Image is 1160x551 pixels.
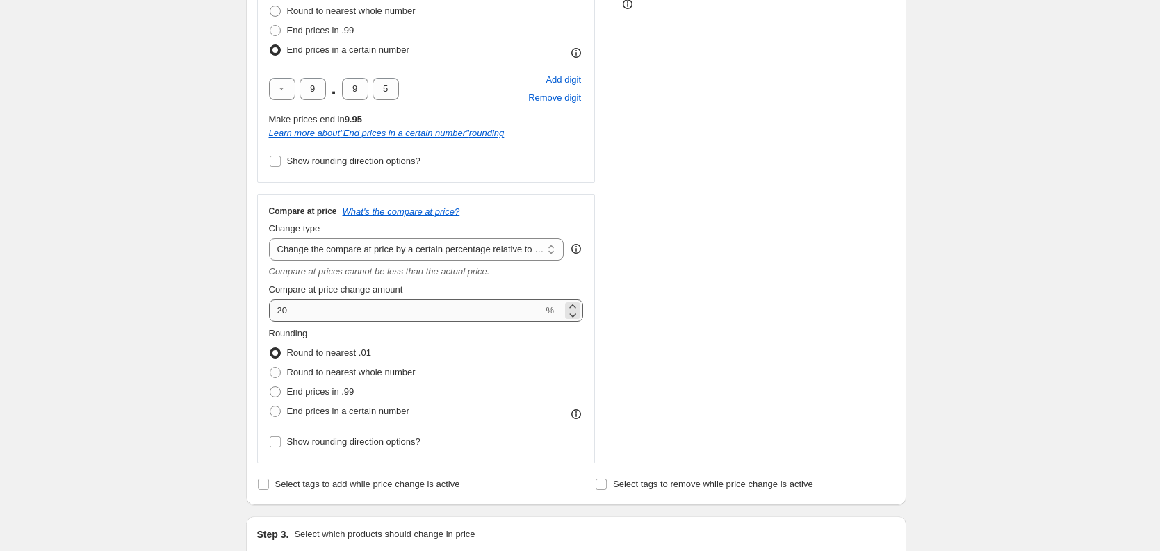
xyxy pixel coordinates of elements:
span: Change type [269,223,320,233]
input: 20 [269,299,544,322]
span: Show rounding direction options? [287,436,420,447]
span: Round to nearest whole number [287,367,416,377]
b: 9.95 [345,114,362,124]
p: Select which products should change in price [294,527,475,541]
input: ﹡ [269,78,295,100]
div: help [569,242,583,256]
span: Add digit [546,73,581,87]
span: End prices in .99 [287,386,354,397]
input: ﹡ [342,78,368,100]
input: ﹡ [300,78,326,100]
h2: Step 3. [257,527,289,541]
span: End prices in a certain number [287,406,409,416]
span: Round to nearest whole number [287,6,416,16]
i: Learn more about " End prices in a certain number " rounding [269,128,505,138]
span: Select tags to add while price change is active [275,479,460,489]
a: Learn more about"End prices in a certain number"rounding [269,128,505,138]
input: ﹡ [373,78,399,100]
span: . [330,78,338,100]
span: Remove digit [528,91,581,105]
span: Make prices end in [269,114,362,124]
span: Rounding [269,328,308,338]
span: % [546,305,554,315]
h3: Compare at price [269,206,337,217]
i: Compare at prices cannot be less than the actual price. [269,266,490,277]
span: Select tags to remove while price change is active [613,479,813,489]
button: Remove placeholder [526,89,583,107]
button: What's the compare at price? [343,206,460,217]
button: Add placeholder [544,71,583,89]
span: End prices in .99 [287,25,354,35]
span: Compare at price change amount [269,284,403,295]
span: Show rounding direction options? [287,156,420,166]
span: Round to nearest .01 [287,347,371,358]
span: End prices in a certain number [287,44,409,55]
